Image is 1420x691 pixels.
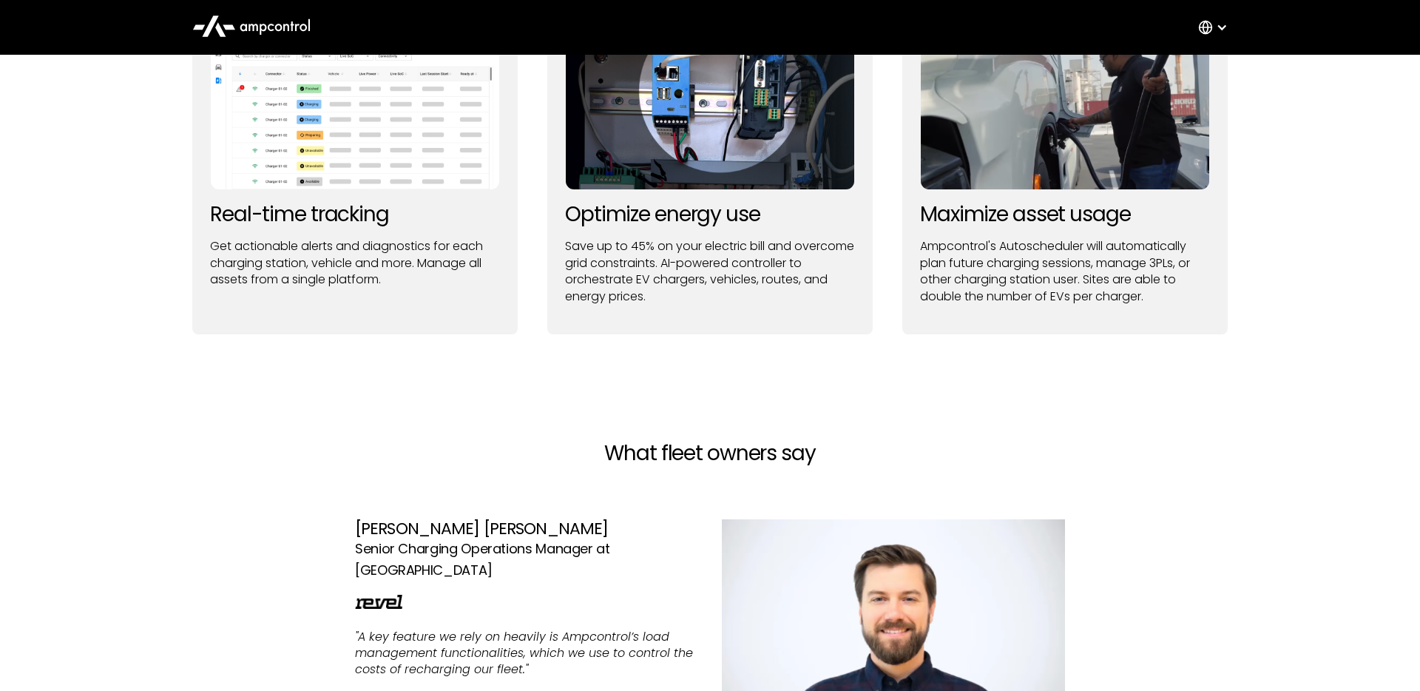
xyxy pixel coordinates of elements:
[565,238,855,305] p: Save up to 45% on your electric bill and overcome grid constraints. AI-powered controller to orch...
[565,27,855,189] img: Ampcontrol EV fleet charging solutions for energy management
[210,27,500,189] img: Ampcontrol EV charging management system for on time departure
[355,519,698,539] div: [PERSON_NAME] [PERSON_NAME]
[331,441,1089,466] h2: What fleet owners say
[355,539,698,582] div: Senior Charging Operations Manager at [GEOGRAPHIC_DATA]
[920,27,1210,189] img: Ampcontrol EV charging management system for on time departure
[565,202,855,227] h2: Optimize energy use
[210,202,500,227] h2: Real-time tracking
[920,238,1210,305] p: Ampcontrol's Autoscheduler will automatically plan future charging sessions, manage 3PLs, or othe...
[355,629,698,678] p: "A key feature we rely on heavily is Ampcontrol’s load management functionalities, which we use t...
[210,238,500,288] p: Get actionable alerts and diagnostics for each charging station, vehicle and more. Manage all ass...
[920,202,1210,227] h2: Maximize asset usage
